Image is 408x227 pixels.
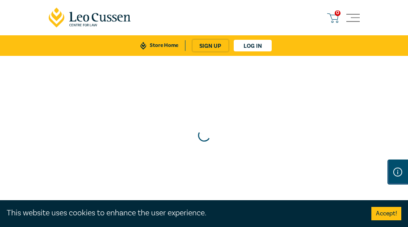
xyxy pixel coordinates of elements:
img: Information Icon [393,168,402,177]
div: This website uses cookies to enhance the user experience. [7,207,358,219]
span: 0 [335,10,341,16]
a: Store Home [134,40,185,51]
a: Log in [234,40,272,51]
a: sign up [193,40,228,51]
button: Toggle navigation [346,11,360,25]
button: Accept cookies [371,207,401,220]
